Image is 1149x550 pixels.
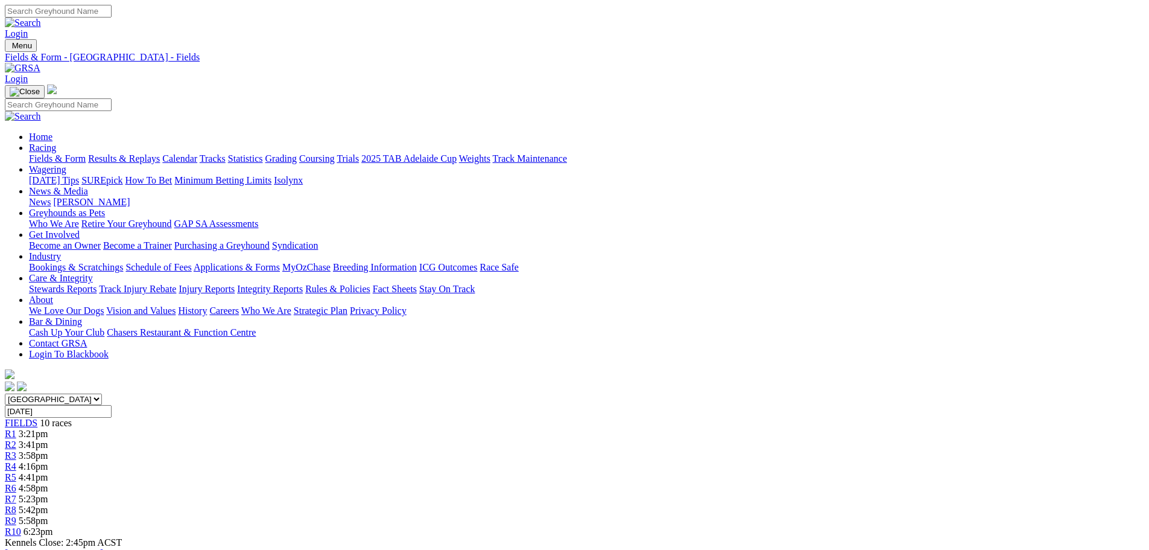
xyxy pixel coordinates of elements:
a: Track Injury Rebate [99,284,176,294]
a: Weights [459,153,490,164]
a: R5 [5,472,16,482]
span: 3:58pm [19,450,48,461]
a: Integrity Reports [237,284,303,294]
a: Retire Your Greyhound [81,219,172,229]
a: R9 [5,516,16,526]
span: 5:23pm [19,494,48,504]
a: Contact GRSA [29,338,87,348]
img: Search [5,111,41,122]
span: 3:41pm [19,440,48,450]
img: GRSA [5,63,40,74]
button: Toggle navigation [5,85,45,98]
a: Purchasing a Greyhound [174,240,270,251]
a: [DATE] Tips [29,175,79,185]
a: MyOzChase [282,262,331,272]
a: Race Safe [480,262,518,272]
a: Bookings & Scratchings [29,262,123,272]
input: Search [5,98,112,111]
a: Trials [337,153,359,164]
a: R8 [5,505,16,515]
a: R7 [5,494,16,504]
a: Minimum Betting Limits [174,175,271,185]
a: About [29,295,53,305]
a: Fact Sheets [373,284,417,294]
a: SUREpick [81,175,122,185]
span: 3:21pm [19,429,48,439]
span: 10 races [40,418,72,428]
span: R10 [5,526,21,537]
a: Tracks [200,153,226,164]
a: Syndication [272,240,318,251]
a: Applications & Forms [194,262,280,272]
a: [PERSON_NAME] [53,197,130,207]
a: Who We Are [241,305,291,316]
a: Who We Are [29,219,79,229]
a: Careers [209,305,239,316]
a: Calendar [162,153,197,164]
a: Cash Up Your Club [29,327,104,337]
span: 6:23pm [24,526,53,537]
a: We Love Our Dogs [29,305,104,316]
a: Login [5,74,28,84]
a: Login To Blackbook [29,349,109,359]
a: Schedule of Fees [125,262,191,272]
a: Get Involved [29,229,80,240]
img: Close [10,87,40,97]
a: 2025 TAB Adelaide Cup [361,153,457,164]
a: Fields & Form - [GEOGRAPHIC_DATA] - Fields [5,52,1144,63]
a: Statistics [228,153,263,164]
a: Fields & Form [29,153,86,164]
a: Wagering [29,164,66,174]
span: Kennels Close: 2:45pm ACST [5,537,122,548]
span: 4:41pm [19,472,48,482]
a: Results & Replays [88,153,160,164]
a: Industry [29,251,61,261]
div: Get Involved [29,240,1144,251]
a: Care & Integrity [29,273,93,283]
a: ICG Outcomes [419,262,477,272]
div: Bar & Dining [29,327,1144,338]
span: 5:58pm [19,516,48,526]
div: News & Media [29,197,1144,208]
img: logo-grsa-white.png [5,369,14,379]
img: twitter.svg [17,382,27,391]
span: R1 [5,429,16,439]
a: Rules & Policies [305,284,370,294]
div: Racing [29,153,1144,164]
span: 4:16pm [19,461,48,472]
a: R4 [5,461,16,472]
a: How To Bet [125,175,173,185]
a: Become an Owner [29,240,101,251]
a: Stewards Reports [29,284,97,294]
a: GAP SA Assessments [174,219,259,229]
a: Stay On Track [419,284,475,294]
a: Bar & Dining [29,316,82,327]
a: R2 [5,440,16,450]
input: Select date [5,405,112,418]
a: Track Maintenance [493,153,567,164]
a: Strategic Plan [294,305,347,316]
a: Login [5,28,28,39]
div: Industry [29,262,1144,273]
img: logo-grsa-white.png [47,85,57,94]
a: Coursing [299,153,335,164]
a: Racing [29,142,56,153]
div: Care & Integrity [29,284,1144,295]
a: Become a Trainer [103,240,172,251]
a: Isolynx [274,175,303,185]
button: Toggle navigation [5,39,37,52]
a: Greyhounds as Pets [29,208,105,218]
a: R6 [5,483,16,493]
a: R3 [5,450,16,461]
span: 4:58pm [19,483,48,493]
div: Greyhounds as Pets [29,219,1144,229]
a: Privacy Policy [350,305,407,316]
